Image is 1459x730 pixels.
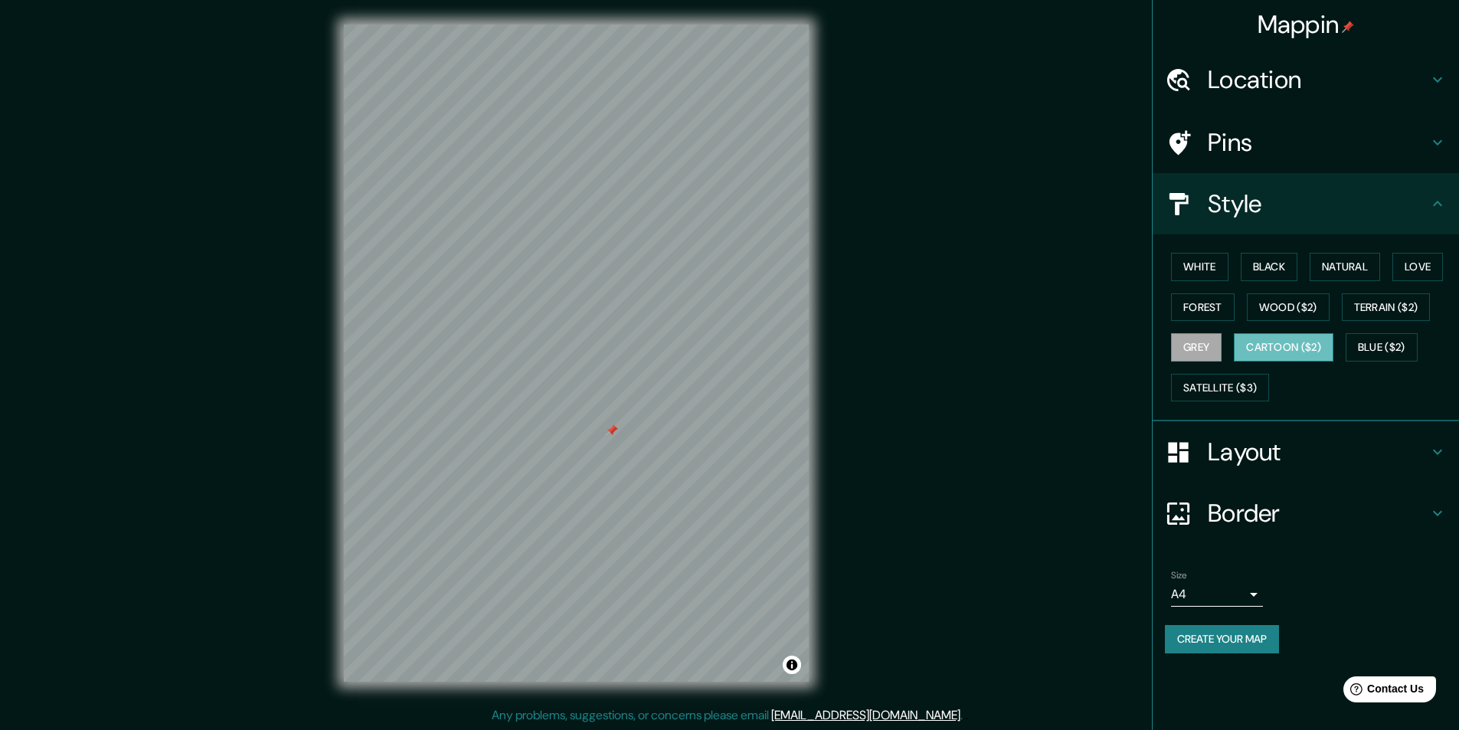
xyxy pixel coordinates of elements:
[1310,253,1380,281] button: Natural
[1153,421,1459,483] div: Layout
[1258,9,1355,40] h4: Mappin
[965,706,968,725] div: .
[1171,293,1235,322] button: Forest
[1153,49,1459,110] div: Location
[1171,582,1263,607] div: A4
[963,706,965,725] div: .
[1323,670,1442,713] iframe: Help widget launcher
[1153,483,1459,544] div: Border
[1153,112,1459,173] div: Pins
[1392,253,1443,281] button: Love
[1208,188,1428,219] h4: Style
[1171,333,1222,362] button: Grey
[1346,333,1418,362] button: Blue ($2)
[1234,333,1333,362] button: Cartoon ($2)
[783,656,801,674] button: Toggle attribution
[1171,569,1187,582] label: Size
[1165,625,1279,653] button: Create your map
[1208,498,1428,529] h4: Border
[492,706,963,725] p: Any problems, suggestions, or concerns please email .
[1208,437,1428,467] h4: Layout
[1208,127,1428,158] h4: Pins
[1171,374,1269,402] button: Satellite ($3)
[1241,253,1298,281] button: Black
[1342,293,1431,322] button: Terrain ($2)
[1171,253,1228,281] button: White
[1153,173,1459,234] div: Style
[344,25,809,682] canvas: Map
[1342,21,1354,33] img: pin-icon.png
[771,707,960,723] a: [EMAIL_ADDRESS][DOMAIN_NAME]
[1208,64,1428,95] h4: Location
[1247,293,1330,322] button: Wood ($2)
